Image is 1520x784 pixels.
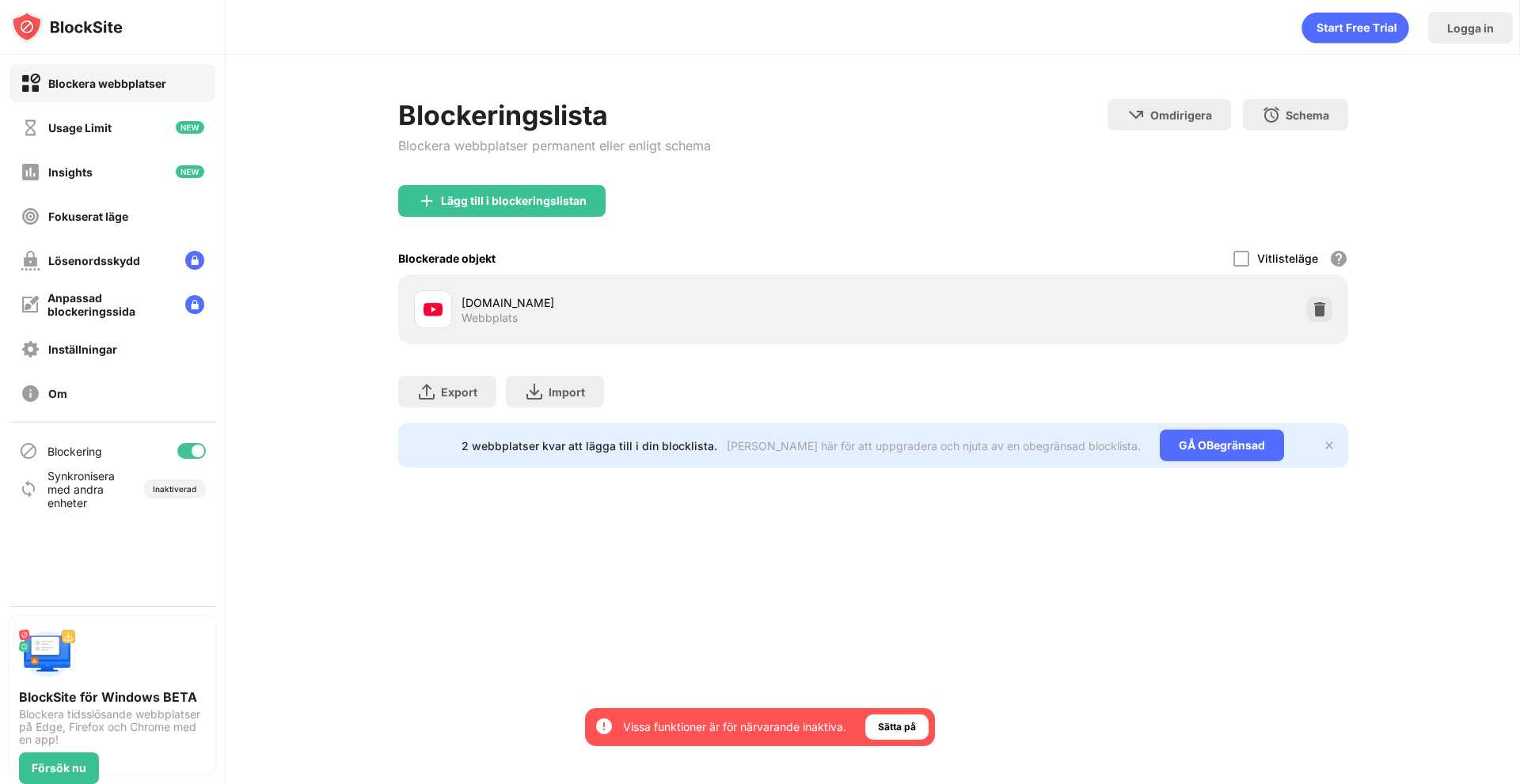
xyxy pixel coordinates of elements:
div: Usage Limit [48,121,112,134]
div: Anpassad blockeringssida [47,291,173,318]
img: settings-off.svg [21,339,40,359]
img: lock-menu.svg [185,295,204,314]
div: Blockera tidsslösande webbplatser på Edge, Firefox och Chrome med en app! [19,708,206,746]
div: Webbplats [462,311,518,325]
img: push-desktop.svg [19,626,76,683]
img: new-icon.svg [176,165,204,178]
div: Vitlisteläge [1257,252,1318,265]
div: animation [1301,12,1409,44]
img: new-icon.svg [176,121,204,134]
div: Export [441,385,477,399]
img: time-usage-off.svg [21,118,40,138]
div: Försök nu [32,762,86,775]
div: BlockSite för Windows BETA [19,689,206,705]
img: block-on.svg [21,74,40,93]
img: customize-block-page-off.svg [21,295,40,314]
div: Import [549,385,585,399]
img: sync-icon.svg [19,479,38,498]
div: Lösenordsskydd [48,254,140,267]
div: [DOMAIN_NAME] [462,294,873,311]
img: about-off.svg [21,384,40,403]
img: insights-off.svg [21,162,40,182]
div: Synkronisera med andra enheter [47,469,129,509]
div: Blockering [47,445,102,458]
div: Lägg till i blockeringslistan [441,195,587,207]
div: Blockeringslista [398,99,711,131]
img: logo-blocksite.svg [11,11,123,43]
div: Vissa funktioner är för närvarande inaktiva. [623,719,846,735]
div: Blockera webbplatser permanent eller enligt schema [398,138,711,153]
div: Schema [1286,108,1329,122]
div: Logga in [1447,21,1494,35]
div: Inställningar [48,343,117,356]
div: Blockerade objekt [398,252,496,265]
div: [PERSON_NAME] här för att uppgradera och njuta av en obegränsad blocklista. [727,439,1141,453]
div: Blockera webbplatser [48,77,166,90]
img: focus-off.svg [21,206,40,226]
img: blocking-icon.svg [19,441,38,460]
img: password-protection-off.svg [21,251,40,271]
img: error-circle-white.svg [595,717,614,736]
div: Insights [48,165,93,179]
img: lock-menu.svg [185,251,204,270]
div: Omdirigera [1150,108,1212,122]
div: GÅ OBegränsad [1160,430,1284,461]
div: Inaktiverad [153,484,196,494]
div: Sätta på [878,719,916,735]
img: x-button.svg [1323,439,1336,452]
img: favicons [424,300,443,319]
div: Fokuserat läge [48,210,128,223]
div: 2 webbplatser kvar att lägga till i din blocklista. [462,439,717,453]
div: Om [48,387,67,400]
